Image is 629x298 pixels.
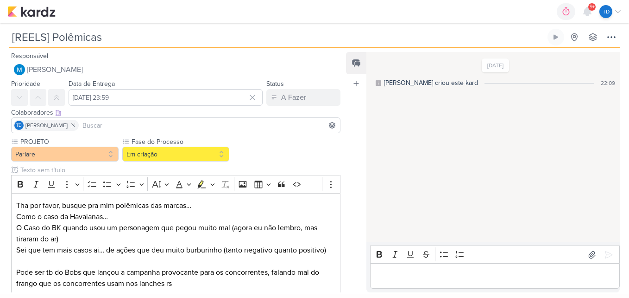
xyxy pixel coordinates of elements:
[11,80,40,88] label: Prioridade
[7,6,56,17] img: kardz.app
[19,137,119,147] label: PROJETO
[81,120,338,131] input: Buscar
[603,7,610,16] p: Td
[384,78,478,88] div: [PERSON_NAME] criou este kard
[69,89,263,106] input: Select a date
[27,64,83,75] span: [PERSON_NAME]
[11,52,48,60] label: Responsável
[11,108,340,117] div: Colaboradores
[370,246,620,264] div: Editor toolbar
[599,5,612,18] div: Thais de carvalho
[370,263,620,289] div: Editor editing area: main
[19,165,340,175] input: Texto sem título
[601,79,615,87] div: 22:09
[14,121,24,130] div: Thais de carvalho
[266,80,284,88] label: Status
[266,89,340,106] button: A Fazer
[552,33,560,41] div: Ligar relógio
[16,123,22,128] p: Td
[69,80,115,88] label: Data de Entrega
[16,211,336,222] p: Como o caso da Havaianas…
[131,137,230,147] label: Fase do Processo
[590,3,595,11] span: 9+
[11,61,340,78] button: [PERSON_NAME]
[16,222,336,289] p: O Caso do BK quando usou um personagem que pegou muito mal (agora eu não lembro, mas tiraram do a...
[122,147,230,162] button: Em criação
[9,29,546,45] input: Kard Sem Título
[11,193,340,297] div: Editor editing area: main
[11,147,119,162] button: Parlare
[14,64,25,75] img: MARIANA MIRANDA
[281,92,306,103] div: A Fazer
[11,175,340,193] div: Editor toolbar
[16,200,336,211] p: Tha por favor, busque pra mim polêmicas das marcas…
[25,121,68,130] span: [PERSON_NAME]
